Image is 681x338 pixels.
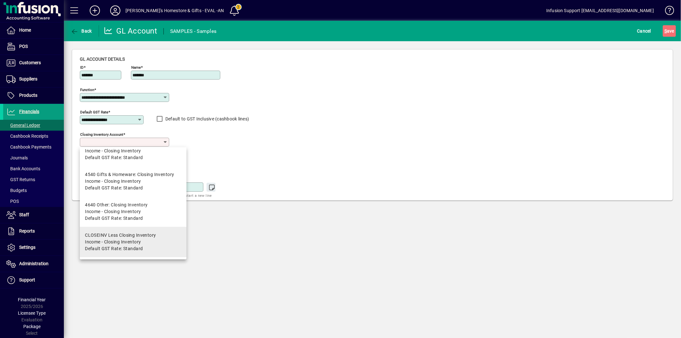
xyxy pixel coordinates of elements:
span: Administration [19,261,49,266]
span: Cashbook Receipts [6,134,48,139]
a: Knowledge Base [660,1,673,22]
mat-label: Default GST rate [80,110,108,114]
span: Financial Year [18,297,46,302]
mat-hint: Use 'Enter' to start a new line [162,192,212,199]
span: Suppliers [19,76,37,81]
mat-label: Name [131,65,141,70]
a: Reports [3,223,64,239]
span: ave [664,26,674,36]
span: POS [19,44,28,49]
span: Income - Closing Inventory [85,239,141,245]
div: CLOSEINV Less Closing Inventory [85,232,156,239]
mat-option: 4440 Kitchen: Closing Inventory [80,136,186,166]
mat-option: 4540 Gifts & Homeware: Closing Inventory [80,166,186,196]
div: 4540 Gifts & Homeware: Closing Inventory [85,171,174,178]
div: [PERSON_NAME]'s Homestore & Gifts - EVAL -AN [125,5,224,16]
div: 4640 Other: Closing Inventory [85,202,148,208]
a: Cashbook Payments [3,142,64,152]
mat-label: ID [80,65,84,70]
span: Back [71,28,92,34]
span: Reports [19,228,35,234]
span: Package [23,324,41,329]
span: Settings [19,245,35,250]
span: Staff [19,212,29,217]
span: Home [19,27,31,33]
a: Journals [3,152,64,163]
a: General Ledger [3,120,64,131]
span: Income - Closing Inventory [85,208,141,215]
mat-label: Function [80,88,94,92]
div: Infusion Support [EMAIL_ADDRESS][DOMAIN_NAME] [546,5,654,16]
span: Income - Closing Inventory [85,148,141,154]
a: Support [3,272,64,288]
div: SAMPLES - Samples [170,26,216,36]
span: Default GST Rate: Standard [85,245,143,252]
mat-option: CLOSEINV Less Closing Inventory [80,227,186,257]
span: Default GST Rate: Standard [85,215,143,222]
button: Back [69,25,94,37]
a: Budgets [3,185,64,196]
span: Support [19,277,35,282]
span: Income - Closing Inventory [85,178,141,185]
a: GST Returns [3,174,64,185]
a: Settings [3,240,64,256]
a: Suppliers [3,71,64,87]
span: GL account details [80,57,125,62]
span: Default GST Rate: Standard [85,154,143,161]
app-page-header-button: Back [64,25,99,37]
span: Bank Accounts [6,166,40,171]
a: Staff [3,207,64,223]
button: Profile [105,5,125,16]
button: Cancel [636,25,653,37]
span: Journals [6,155,28,160]
a: Cashbook Receipts [3,131,64,142]
a: Customers [3,55,64,71]
a: Products [3,88,64,104]
div: GL Account [104,26,157,36]
button: Add [85,5,105,16]
mat-label: Closing inventory account [80,132,123,137]
span: Financials [19,109,39,114]
mat-option: 4640 Other: Closing Inventory [80,196,186,227]
a: Bank Accounts [3,163,64,174]
span: Cashbook Payments [6,144,51,150]
span: General Ledger [6,123,40,128]
span: S [664,28,667,34]
button: Save [663,25,676,37]
span: Default GST Rate: Standard [85,185,143,191]
label: Default to GST Inclusive (cashbook lines) [164,116,249,122]
span: Budgets [6,188,27,193]
span: POS [6,199,19,204]
a: POS [3,39,64,55]
span: Products [19,93,37,98]
span: Cancel [637,26,651,36]
span: Licensee Type [18,311,46,316]
span: Customers [19,60,41,65]
span: GST Returns [6,177,35,182]
a: Home [3,22,64,38]
a: Administration [3,256,64,272]
a: POS [3,196,64,207]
